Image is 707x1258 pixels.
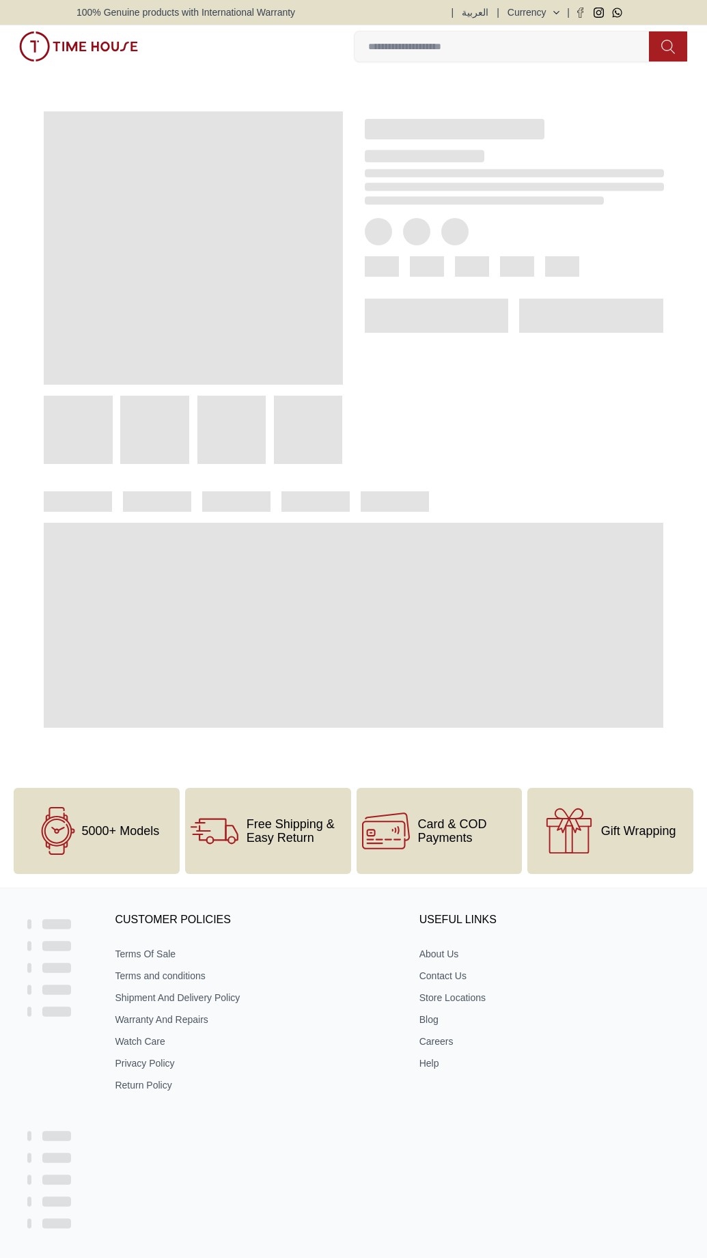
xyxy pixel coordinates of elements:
[419,1056,693,1070] a: Help
[115,991,389,1004] a: Shipment And Delivery Policy
[77,5,295,19] span: 100% Genuine products with International Warranty
[452,5,454,19] span: |
[115,1078,389,1092] a: Return Policy
[115,947,389,961] a: Terms Of Sale
[247,817,346,845] span: Free Shipping & Easy Return
[115,1035,389,1048] a: Watch Care
[82,824,160,838] span: 5000+ Models
[419,1013,693,1026] a: Blog
[115,910,389,931] h3: CUSTOMER POLICIES
[115,1013,389,1026] a: Warranty And Repairs
[419,910,693,931] h3: USEFUL LINKS
[419,1035,693,1048] a: Careers
[115,1056,389,1070] a: Privacy Policy
[115,969,389,983] a: Terms and conditions
[594,8,604,18] a: Instagram
[497,5,499,19] span: |
[19,31,138,61] img: ...
[508,5,552,19] div: Currency
[419,969,693,983] a: Contact Us
[462,5,488,19] button: العربية
[601,824,676,838] span: Gift Wrapping
[419,947,693,961] a: About Us
[419,991,693,1004] a: Store Locations
[612,8,622,18] a: Whatsapp
[575,8,585,18] a: Facebook
[567,5,570,19] span: |
[418,817,517,845] span: Card & COD Payments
